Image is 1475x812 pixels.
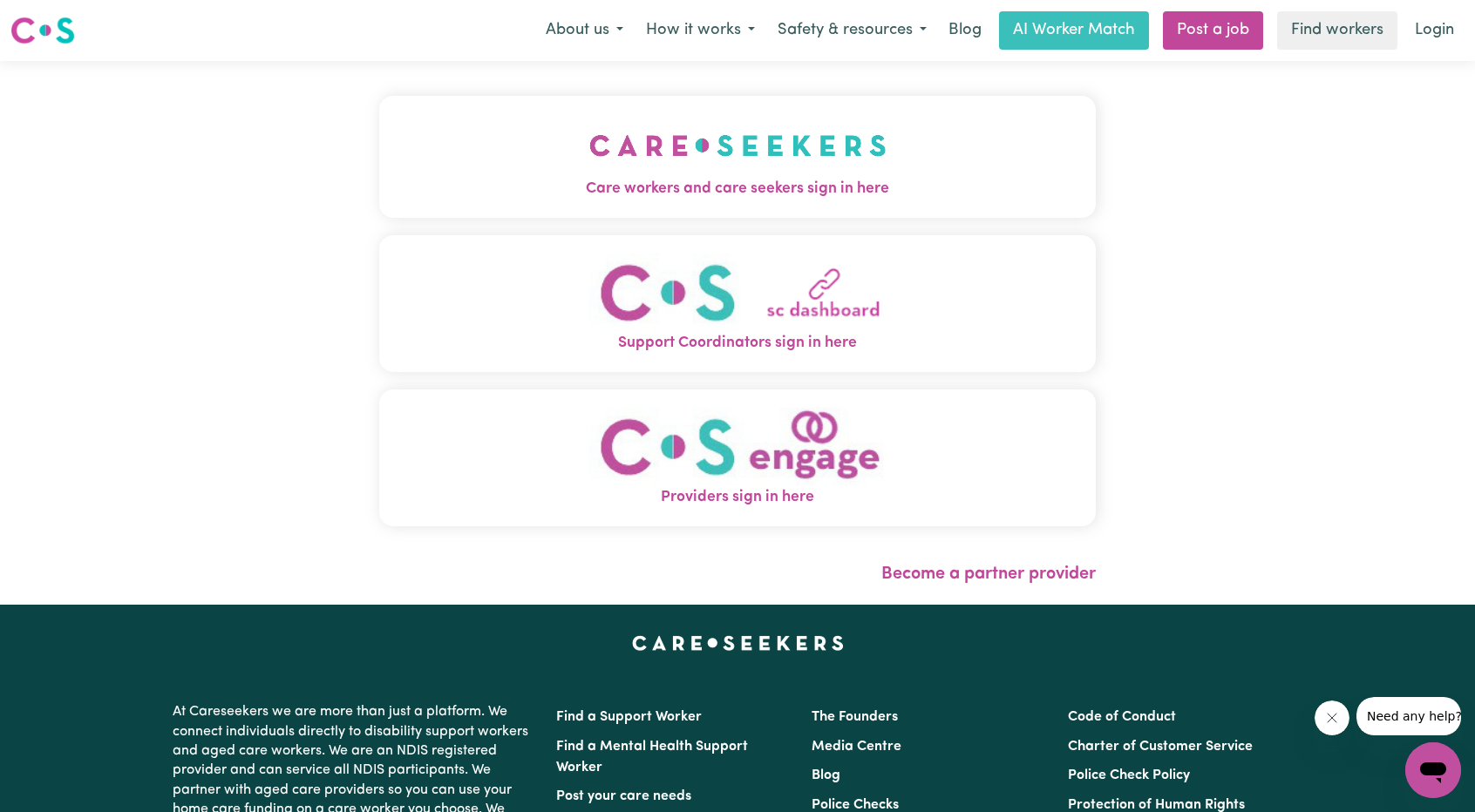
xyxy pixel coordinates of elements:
[1315,700,1349,735] iframe: Close message
[812,768,840,782] a: Blog
[1277,11,1397,50] a: Find workers
[812,740,901,754] a: Media Centre
[379,178,1096,200] span: Care workers and care seekers sign in here
[999,11,1149,50] a: AI Worker Match
[556,789,691,803] a: Post your care needs
[1356,697,1461,735] iframe: Message from company
[1068,798,1245,812] a: Protection of Human Rights
[379,235,1096,372] button: Support Coordinators sign in here
[1405,742,1461,798] iframe: Button to launch messaging window
[1404,11,1465,50] a: Login
[812,798,899,812] a: Police Checks
[766,12,938,49] button: Safety & resources
[1068,768,1190,782] a: Police Check Policy
[556,710,702,724] a: Find a Support Worker
[881,565,1096,583] a: Become a partner provider
[1163,11,1263,50] a: Post a job
[1068,710,1176,724] a: Code of Conduct
[556,740,748,775] a: Find a Mental Health Support Worker
[379,332,1096,355] span: Support Coordinators sign in here
[938,11,992,50] a: Blog
[10,10,75,51] a: Careseekers logo
[534,12,635,49] button: About us
[379,486,1096,509] span: Providers sign in here
[379,96,1096,218] button: Care workers and care seekers sign in here
[379,389,1096,526] button: Providers sign in here
[635,12,766,49] button: How it works
[10,15,75,46] img: Careseekers logo
[1068,740,1253,754] a: Charter of Customer Service
[812,710,898,724] a: The Founders
[632,636,844,650] a: Careseekers home page
[10,12,105,26] span: Need any help?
